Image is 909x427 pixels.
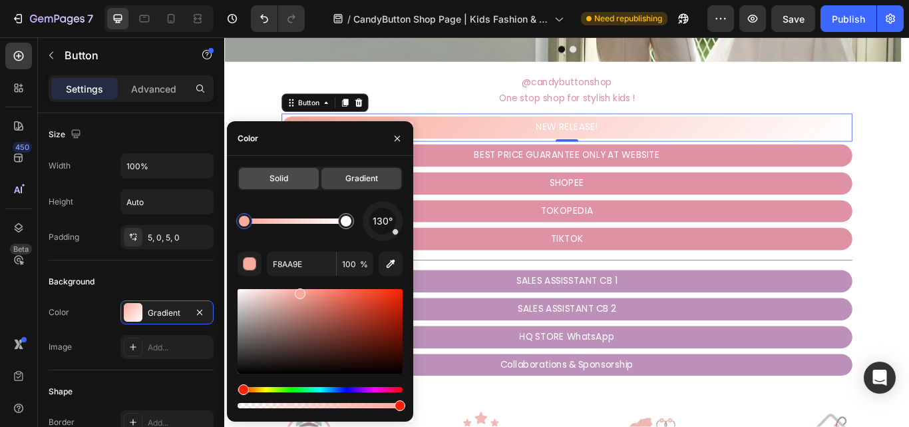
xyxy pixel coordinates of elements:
a: SHOPEE [67,158,732,184]
a: Rich Text Editor. Editing area: main [67,93,732,119]
span: CandyButton Shop Page | Kids Fashion & Handmade Accessories [353,12,549,26]
span: Save [783,13,805,25]
div: 5, 0, 5, 0 [148,232,210,244]
div: Width [49,160,71,172]
a: HQ STORE WhatsApp [67,337,732,363]
input: Auto [121,190,213,214]
div: Publish [832,12,865,26]
span: HQ STORE WhatsApp [344,342,455,357]
iframe: Design area [224,37,909,427]
p: NEW RELEASE! [363,96,436,115]
div: Height [49,196,73,208]
div: Add... [148,342,210,354]
a: SALES ASSISSTANT CB 1 [67,272,732,298]
span: SALES ASSISTANT CB 2 [342,309,456,324]
span: TOKOPEDIA [369,195,430,211]
div: Beta [10,244,32,254]
span: 130° [373,213,393,229]
div: Size [49,126,84,144]
input: Auto [121,154,213,178]
button: Save [771,5,815,32]
div: Padding [49,231,79,243]
div: Rich Text Editor. Editing area: main [363,96,436,115]
a: TOKOPEDIA [67,191,732,216]
span: Gradient [345,173,378,185]
div: Undo/Redo [251,5,305,32]
div: Image [49,341,72,353]
a: Collaborations & Sponsorship [67,370,732,396]
p: 7 [87,11,93,27]
div: Button [83,71,113,83]
p: Advanced [131,82,176,96]
a: TIKTOK [67,222,732,248]
a: SALES ASSISTANT CB 2 [67,304,732,330]
div: Shape [49,386,73,398]
a: BEST PRICE GUARANTEE ONLY AT WEBSITE [67,125,732,151]
input: Eg: FFFFFF [267,252,336,276]
span: % [360,258,368,270]
button: 7 [5,5,99,32]
span: / [347,12,351,26]
span: Need republishing [594,13,662,25]
div: Background [49,276,94,288]
span: SHOPEE [379,163,420,178]
div: Open Intercom Messenger [864,362,896,394]
span: BEST PRICE GUARANTEE ONLY AT WEBSITE [291,130,508,145]
span: Solid [270,173,288,185]
button: Publish [820,5,876,32]
span: SALES ASSISSTANT CB 1 [341,276,458,292]
span: TIKTOK [381,227,419,242]
div: Gradient [148,307,186,319]
div: 450 [13,142,32,153]
p: Button [65,47,178,63]
div: Color [49,306,69,318]
div: Color [238,133,258,145]
p: Collaborations & Sponsorship [322,373,477,392]
div: Hue [238,387,403,392]
p: Settings [66,82,103,96]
